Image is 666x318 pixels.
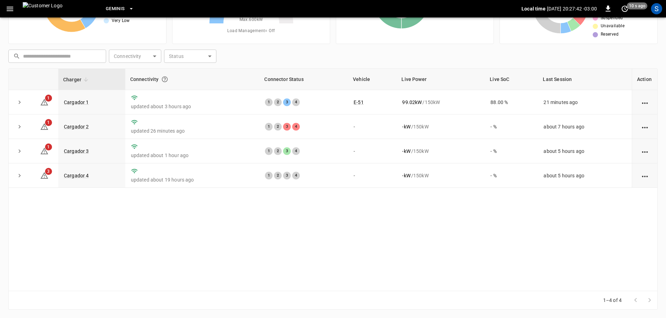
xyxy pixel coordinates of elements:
th: Live SoC [485,69,538,90]
span: Very Low [112,17,130,24]
div: 4 [292,123,300,131]
td: about 7 hours ago [538,114,632,139]
div: 2 [274,123,282,131]
div: profile-icon [651,3,662,14]
td: about 5 hours ago [538,163,632,188]
div: / 150 kW [402,172,479,179]
th: Vehicle [348,69,397,90]
div: 2 [274,98,282,106]
span: Max. 600 kW [239,16,263,23]
img: Customer Logo [23,2,62,15]
div: 3 [283,172,291,179]
img: ampcontrol.io logo [65,2,127,11]
td: - [348,163,397,188]
span: 3 [45,168,52,175]
a: Cargador 1 [64,99,89,105]
span: 10 s ago [627,2,647,9]
th: Last Session [538,69,632,90]
div: 3 [283,123,291,131]
div: 1 [265,172,273,179]
th: Connector Status [259,69,348,90]
span: Load Management = Off [227,28,275,35]
button: Geminis [142,2,176,16]
a: Cargador 2 [64,124,89,130]
th: Live Power [397,69,485,90]
a: 1 [40,99,49,104]
div: action cell options [641,148,649,155]
th: Action [632,69,657,90]
div: / 150 kW [402,99,479,106]
span: Charger [63,75,90,84]
span: Suspended [601,15,623,22]
td: - % [485,163,538,188]
span: Geminis [145,5,164,13]
p: - kW [402,148,410,155]
div: 1 [265,98,273,106]
td: - % [485,114,538,139]
td: - % [485,139,538,163]
td: about 5 hours ago [538,139,632,163]
p: [DATE] 20:27:42 -03:00 [547,5,597,12]
p: 1–4 of 4 [603,297,622,304]
p: - kW [402,123,410,130]
div: 4 [292,172,300,179]
td: 88.00 % [485,90,538,114]
div: 2 [274,147,282,155]
button: expand row [14,146,25,156]
p: updated 26 minutes ago [131,127,254,134]
td: 21 minutes ago [538,90,632,114]
a: 1 [40,123,49,129]
div: 4 [292,98,300,106]
button: expand row [14,121,25,132]
span: 1 [45,143,52,150]
div: 3 [283,147,291,155]
a: E-51 [354,99,364,105]
p: - kW [402,172,410,179]
span: Unavailable [601,23,624,30]
div: 4 [292,147,300,155]
a: Cargador 4 [64,173,89,178]
div: action cell options [641,123,649,130]
p: updated about 1 hour ago [131,152,254,159]
a: 1 [40,148,49,154]
td: - [348,139,397,163]
td: - [348,114,397,139]
span: Reserved [601,31,619,38]
button: expand row [14,170,25,181]
p: 99.02 kW [402,99,422,106]
button: expand row [14,97,25,108]
a: 3 [40,172,49,178]
div: 1 [265,147,273,155]
p: updated about 3 hours ago [131,103,254,110]
button: set refresh interval [619,3,630,14]
div: Connectivity [130,73,255,86]
span: 1 [45,119,52,126]
span: 1 [45,95,52,102]
div: action cell options [641,172,649,179]
div: / 150 kW [402,148,479,155]
div: action cell options [641,99,649,106]
div: 3 [283,98,291,106]
div: / 150 kW [402,123,479,130]
a: Cargador 3 [64,148,89,154]
div: 1 [265,123,273,131]
p: Local time [521,5,546,12]
p: updated about 19 hours ago [131,176,254,183]
button: Connection between the charger and our software. [158,73,171,86]
div: 2 [274,172,282,179]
